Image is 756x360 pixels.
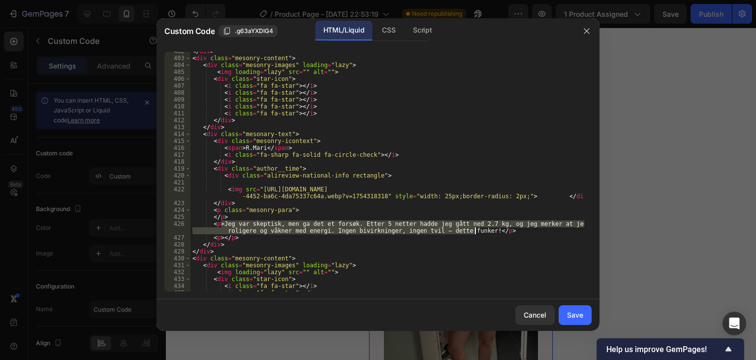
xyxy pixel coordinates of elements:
button: Cancel [515,305,555,325]
div: 414 [164,131,190,138]
div: HTML/Liquid [315,21,372,40]
div: 419 [164,165,190,172]
div: 404 [164,62,190,69]
div: 407 [164,82,190,89]
div: 412 [164,117,190,124]
div: 403 [164,55,190,62]
div: 411 [164,110,190,117]
button: .g63aYXDlG4 [219,25,278,37]
div: 422 [164,186,190,200]
div: 427 [164,234,190,241]
div: 432 [164,269,190,276]
div: 418 [164,158,190,165]
div: 5087 fornøyde kunder [58,124,126,135]
div: CSS [374,21,403,40]
div: 416 [164,144,190,151]
span: Help us improve GemPages! [606,345,723,354]
div: 408 [164,89,190,96]
div: 435 [164,289,190,296]
span: Custom Code [164,25,215,37]
div: Script [405,21,440,40]
div: 406 [164,75,190,82]
div: 421 [164,179,190,186]
div: 426 [164,220,190,234]
div: Save [567,310,583,320]
button: Save [559,305,592,325]
div: 430 [164,255,190,262]
span: 4.9 [83,94,101,109]
div: Cancel [524,310,546,320]
div: 428 [164,241,190,248]
div: 424 [164,207,190,214]
div: 410 [164,103,190,110]
div: Custom Code [12,61,54,70]
div: 429 [164,248,190,255]
button: Show survey - Help us improve GemPages! [606,343,734,355]
div: 413 [164,124,190,131]
div: 423 [164,200,190,207]
span: .g63aYXDlG4 [235,27,273,36]
div: 415 [164,138,190,144]
div: 405 [164,69,190,75]
div: 409 [164,96,190,103]
div: 425 [164,214,190,220]
div: Open Intercom Messenger [723,312,746,335]
div: 431 [164,262,190,269]
div: 420 [164,172,190,179]
div: 433 [164,276,190,283]
h2: Synlige resultater, delt av kvinner akkurat som deg. [12,47,171,73]
div: 434 [164,283,190,289]
div: 417 [164,151,190,158]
